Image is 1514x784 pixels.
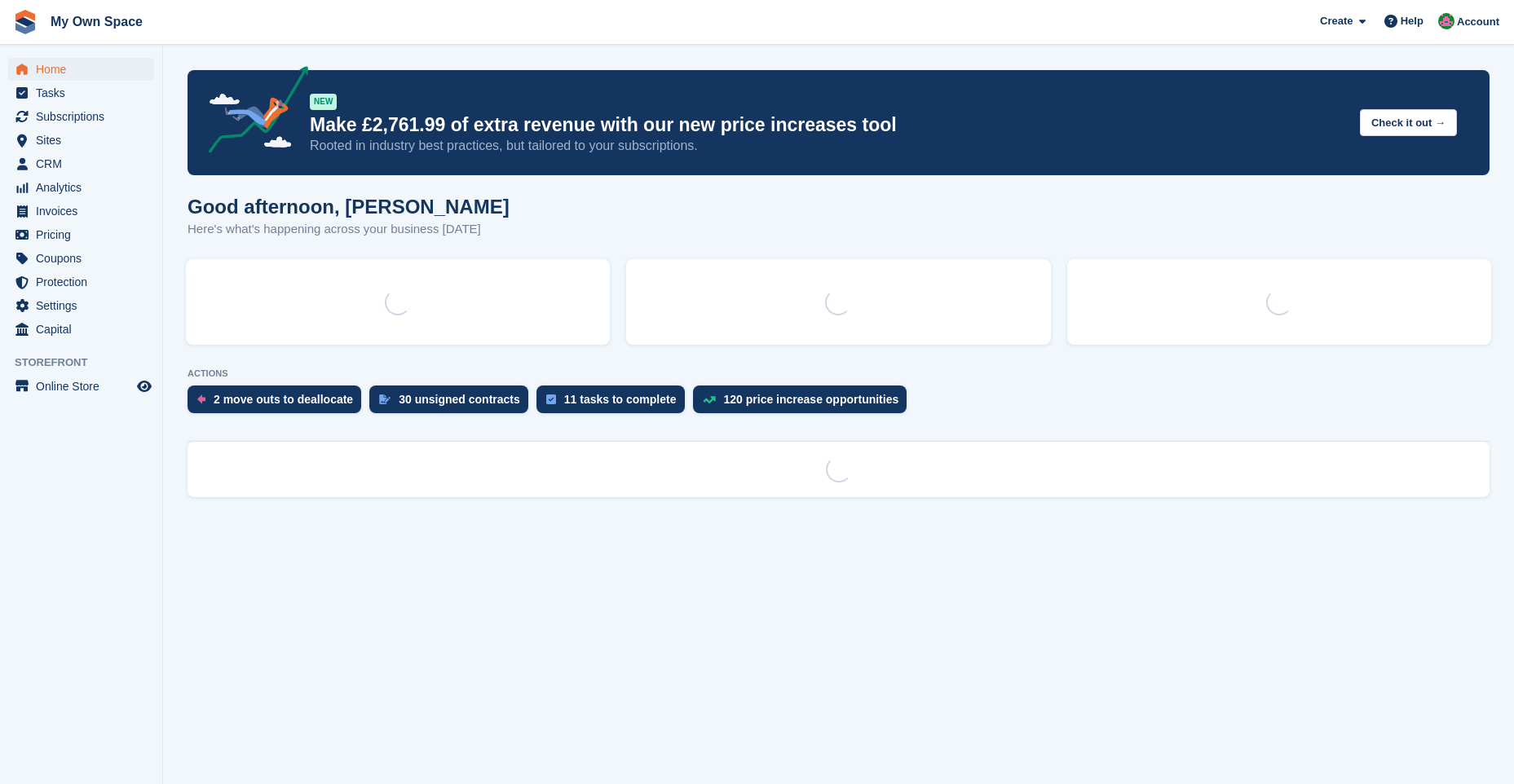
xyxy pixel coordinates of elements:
span: Coupons [36,247,134,270]
a: 11 tasks to complete [536,385,693,421]
p: Here's what's happening across your business [DATE] [188,220,510,239]
span: Subscriptions [36,105,134,128]
a: 120 price increase opportunities [693,385,916,421]
a: Preview store [135,377,154,396]
img: Lucy Parry [1438,13,1454,29]
a: menu [8,294,154,317]
span: Create [1320,13,1353,29]
span: Capital [36,318,134,341]
span: Analytics [36,176,134,199]
a: menu [8,176,154,199]
div: 2 move outs to deallocate [214,393,353,406]
img: price-adjustments-announcement-icon-8257ccfd72463d97f412b2fc003d46551f7dbcb40ab6d574587a9cd5c0d94... [195,66,309,159]
a: 2 move outs to deallocate [188,385,369,421]
img: price_increase_opportunities-93ffe204e8149a01c8c9dc8f82e8f89637d9d84a8eef4429ea346261dce0b2c0.svg [703,396,716,403]
span: CRM [36,152,134,175]
span: Invoices [36,200,134,222]
span: Storefront [15,355,162,371]
div: NEW [310,94,337,110]
img: move_outs_to_deallocate_icon-f764333ba52eb49d3ac5e1228854f67142a1ed5810a6f6cc68b1a99e826820c5.svg [197,394,205,404]
div: 30 unsigned contracts [399,393,520,406]
div: 120 price increase opportunities [724,393,899,406]
img: stora-icon-8386f47178a22dfd0bd8f6a31ec36ba5ce8667c1dd55bd0f319d3a0aa187defe.svg [13,10,38,34]
a: menu [8,81,154,104]
h1: Good afternoon, [PERSON_NAME] [188,196,510,218]
a: menu [8,58,154,81]
span: Tasks [36,81,134,104]
a: menu [8,271,154,293]
span: Settings [36,294,134,317]
span: Pricing [36,223,134,246]
a: menu [8,318,154,341]
a: My Own Space [44,8,149,35]
span: Account [1457,14,1499,30]
a: menu [8,152,154,175]
img: contract_signature_icon-13c848040528278c33f63329250d36e43548de30e8caae1d1a13099fd9432cc5.svg [379,394,391,404]
a: menu [8,129,154,152]
span: Protection [36,271,134,293]
span: Sites [36,129,134,152]
span: Help [1401,13,1424,29]
a: menu [8,223,154,246]
span: Online Store [36,375,134,398]
p: Make £2,761.99 of extra revenue with our new price increases tool [310,113,1347,137]
a: menu [8,375,154,398]
a: menu [8,200,154,222]
p: Rooted in industry best practices, but tailored to your subscriptions. [310,137,1347,155]
img: task-75834270c22a3079a89374b754ae025e5fb1db73e45f91037f5363f120a921f8.svg [546,394,556,404]
div: 11 tasks to complete [564,393,677,406]
p: ACTIONS [188,368,1490,379]
a: 30 unsigned contracts [369,385,536,421]
span: Home [36,58,134,81]
a: menu [8,247,154,270]
button: Check it out → [1360,109,1457,136]
a: menu [8,105,154,128]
